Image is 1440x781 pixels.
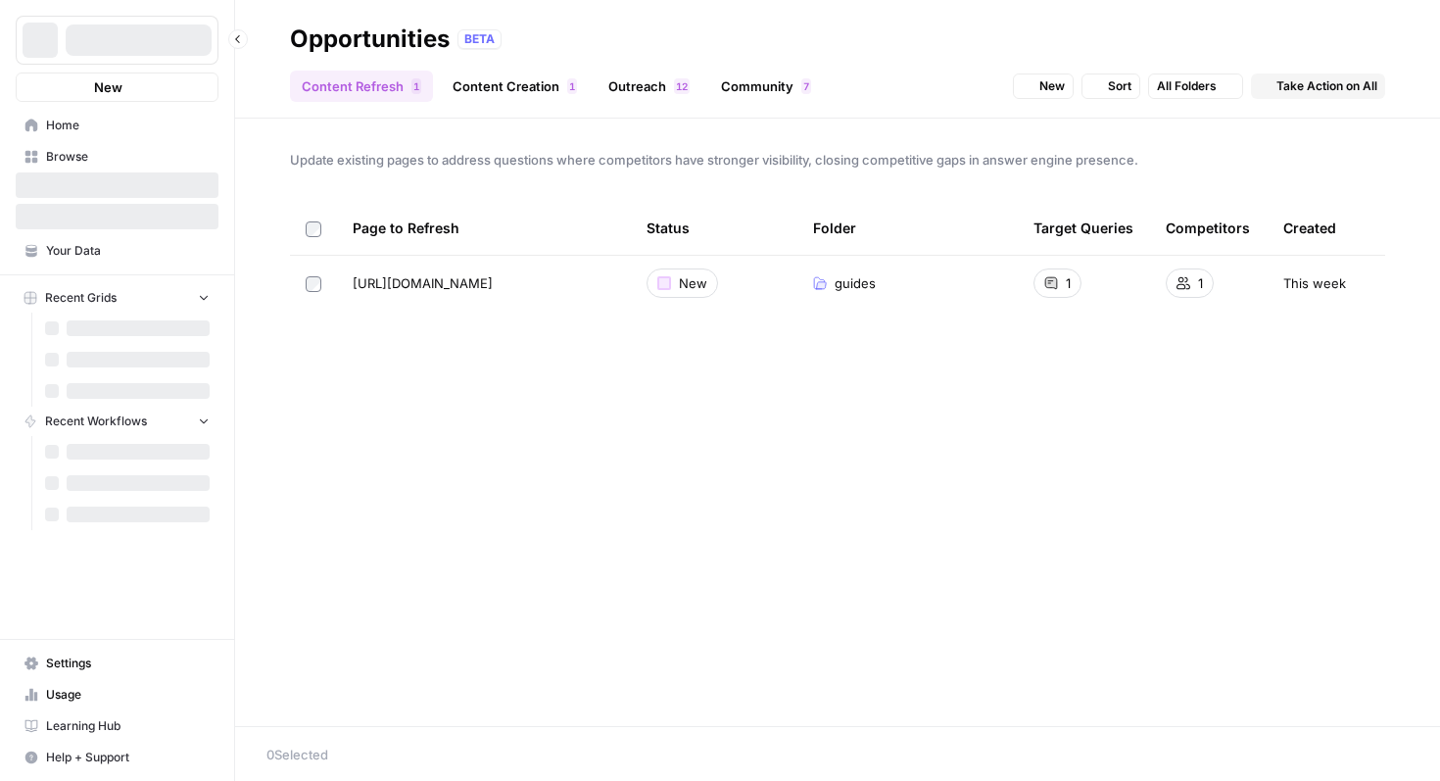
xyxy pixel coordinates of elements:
a: Community7 [709,71,823,102]
a: Content Creation1 [441,71,589,102]
a: Home [16,110,218,141]
div: 1 [567,78,577,94]
div: 12 [674,78,690,94]
span: All Folders [1157,77,1217,95]
button: Help + Support [16,742,218,773]
div: Opportunities [290,24,450,55]
button: New [16,73,218,102]
div: 0 Selected [266,745,1409,764]
span: New [94,77,122,97]
button: All Folders [1148,73,1243,99]
span: Usage [46,686,210,704]
a: Browse [16,141,218,172]
span: 1 [676,78,682,94]
div: Folder [813,201,856,255]
div: 1 [411,78,421,94]
span: Settings [46,655,210,672]
a: Content Refresh1 [290,71,433,102]
span: New [1039,77,1065,95]
button: New [1013,73,1074,99]
span: Sort [1108,77,1131,95]
button: Sort [1081,73,1140,99]
div: Competitors [1166,201,1250,255]
span: 1 [569,78,575,94]
span: 1 [1066,273,1071,293]
span: 7 [803,78,809,94]
span: Browse [46,148,210,166]
div: 7 [801,78,811,94]
button: Recent Workflows [16,407,218,436]
span: [URL][DOMAIN_NAME] [353,273,493,293]
span: 1 [413,78,419,94]
span: guides [835,273,876,293]
span: Take Action on All [1276,77,1377,95]
span: Learning Hub [46,717,210,735]
span: 2 [682,78,688,94]
div: Created [1283,201,1336,255]
a: Settings [16,648,218,679]
span: 1 [1198,273,1203,293]
span: Recent Workflows [45,413,147,430]
div: Status [647,201,690,255]
button: Recent Grids [16,283,218,313]
span: New [679,273,707,293]
span: Home [46,117,210,134]
a: Your Data [16,235,218,267]
span: Recent Grids [45,289,117,307]
span: Your Data [46,242,210,260]
span: Help + Support [46,749,210,766]
div: Page to Refresh [353,201,615,255]
a: Outreach12 [597,71,701,102]
div: BETA [457,29,502,49]
button: Take Action on All [1251,73,1385,99]
span: This week [1283,273,1346,293]
div: Target Queries [1033,201,1133,255]
a: Learning Hub [16,710,218,742]
span: Update existing pages to address questions where competitors have stronger visibility, closing co... [290,150,1385,170]
a: Usage [16,679,218,710]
